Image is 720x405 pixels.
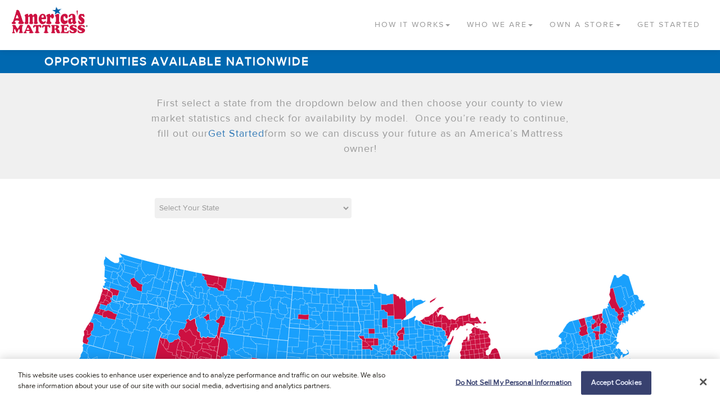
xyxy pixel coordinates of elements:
p: First select a state from the dropdown below and then choose your county to view market statistic... [149,96,571,156]
a: Who We Are [458,6,541,39]
a: How It Works [366,6,458,39]
button: Accept Cookies [581,371,651,395]
h1: Opportunities Available Nationwide [39,50,681,73]
button: Close [700,377,706,387]
a: Get Started [208,127,264,140]
button: Do Not Sell My Personal Information [450,372,572,394]
a: Own a Store [541,6,629,39]
p: This website uses cookies to enhance user experience and to analyze performance and traffic on ou... [18,370,396,392]
a: Get Started [629,6,709,39]
img: logo [11,6,88,34]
